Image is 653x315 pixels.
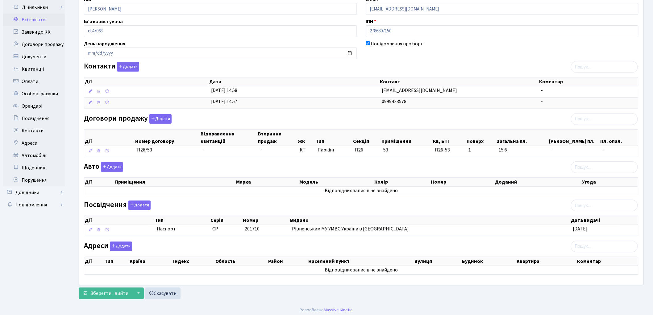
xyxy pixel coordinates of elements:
th: Номер [243,216,289,225]
th: Район [268,257,308,266]
a: Посвідчення [3,112,65,125]
a: Повідомлення [3,199,65,211]
input: Пошук... [571,61,638,73]
th: ЖК [297,130,315,146]
a: Особові рахунки [3,88,65,100]
a: Адреси [3,137,65,149]
span: П26/53 [137,147,152,153]
th: Дата [209,77,379,86]
th: Область [215,257,268,266]
input: Пошук... [571,113,638,125]
th: Номер договору [135,130,200,146]
th: Дії [84,257,104,266]
span: - [541,98,543,105]
a: Автомобілі [3,149,65,162]
span: Зберегти і вийти [90,290,128,297]
span: П26 [355,147,363,153]
span: 0999423578 [382,98,406,105]
button: Посвідчення [128,201,151,210]
input: Пошук... [571,241,638,252]
label: Повідомлення про борг [371,40,423,48]
th: Дата видачі [571,216,638,225]
span: [EMAIL_ADDRESS][DOMAIN_NAME] [382,87,457,94]
th: Доданий [494,178,581,186]
a: Скасувати [145,288,181,299]
th: Відправлення квитанцій [200,130,257,146]
th: Марка [235,178,299,186]
a: Порушення [3,174,65,186]
button: Авто [101,162,123,172]
a: Документи [3,51,65,63]
a: Massive Kinetic [324,307,352,313]
span: Паркінг [318,147,350,154]
a: Договори продажу [3,38,65,51]
th: Індекс [173,257,215,266]
th: Тип [104,257,129,266]
span: [DATE] [573,226,588,232]
label: Посвідчення [84,201,151,210]
span: - [602,147,636,154]
input: Пошук... [571,200,638,211]
th: Пл. опал. [600,130,638,146]
a: Додати [115,61,139,72]
span: Паспорт [157,226,207,233]
th: Дії [84,178,114,186]
th: Секція [353,130,381,146]
th: Населений пункт [308,257,414,266]
a: Орендарі [3,100,65,112]
th: Вулиця [414,257,461,266]
label: День народження [84,40,125,48]
a: Додати [148,113,172,124]
th: Номер [430,178,494,186]
th: Приміщення [114,178,235,186]
th: Поверх [466,130,497,146]
span: 15.6 [499,147,546,154]
button: Контакти [117,62,139,72]
label: Контакти [84,62,139,72]
a: Контакти [3,125,65,137]
td: Відповідних записів не знайдено [84,187,638,195]
th: Дії [84,216,154,225]
span: 201710 [245,226,260,232]
td: Відповідних записів не знайдено [84,266,638,274]
th: Колір [374,178,430,186]
th: Кв, БТІ [433,130,466,146]
div: Розроблено . [300,307,353,313]
th: Дії [84,77,209,86]
th: Модель [299,178,374,186]
label: Авто [84,162,123,172]
th: Тип [154,216,210,225]
a: Всі клієнти [3,14,65,26]
th: Видано [289,216,571,225]
a: Лічильники [7,1,65,14]
a: Довідники [3,186,65,199]
a: Квитанції [3,63,65,75]
th: Коментар [576,257,638,266]
span: - [551,147,597,154]
th: Будинок [461,257,516,266]
th: Приміщення [381,130,432,146]
button: Зберегти і вийти [79,288,132,299]
span: - [541,87,543,94]
span: Рівненським МУ УМВС України в [GEOGRAPHIC_DATA] [292,226,409,232]
th: Загальна пл. [497,130,549,146]
a: Щоденник [3,162,65,174]
label: Ім'я користувача [84,18,123,25]
span: - [202,147,204,153]
th: Угода [581,178,638,186]
input: Пошук... [571,161,638,173]
th: [PERSON_NAME] пл. [549,130,600,146]
th: Дії [84,130,135,146]
button: Адреси [110,242,132,251]
span: [DATE] 14:57 [211,98,238,105]
th: Вторинна продаж [257,130,297,146]
span: СР [212,226,218,232]
span: [DATE] 14:58 [211,87,238,94]
th: Країна [129,257,173,266]
a: Оплати [3,75,65,88]
a: Додати [127,200,151,210]
span: 53 [383,147,388,153]
label: ІПН [366,18,376,25]
th: Контакт [379,77,539,86]
label: Адреси [84,242,132,251]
